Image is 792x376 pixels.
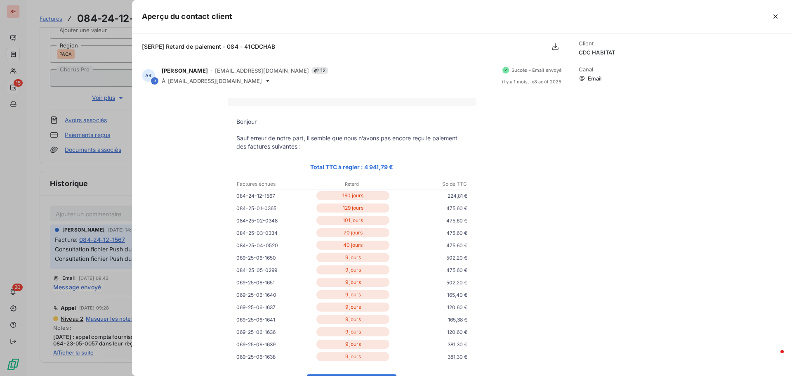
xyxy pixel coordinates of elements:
p: Total TTC à régler : 4 941,79 € [236,162,467,172]
p: 120,60 € [391,303,467,312]
p: Bonjour [236,118,467,126]
p: 084-25-01-0365 [236,204,315,213]
p: 069-25-06-1650 [236,253,315,262]
p: Retard [313,180,390,188]
p: Sauf erreur de notre part, il semble que nous n’avons pas encore reçu le paiement des factures su... [236,134,467,151]
span: Canal [579,66,785,73]
p: 475,60 € [391,204,467,213]
p: 084-25-04-0520 [236,241,315,250]
p: 9 jours [316,352,389,361]
p: 502,20 € [391,253,467,262]
p: 129 jours [316,203,389,213]
p: 475,60 € [391,266,467,274]
h5: Aperçu du contact client [142,11,233,22]
p: 069-25-06-1641 [236,315,315,324]
p: 475,60 € [391,229,467,237]
span: À [162,78,165,84]
span: [EMAIL_ADDRESS][DOMAIN_NAME] [168,78,262,84]
p: 9 jours [316,253,389,262]
p: 502,20 € [391,278,467,287]
span: [EMAIL_ADDRESS][DOMAIN_NAME] [215,67,309,74]
p: 101 jours [316,216,389,225]
p: 084-24-12-1567 [236,192,315,200]
p: 70 jours [316,228,389,237]
p: 9 jours [316,265,389,274]
p: 069-25-06-1639 [236,340,315,349]
span: Succès - Email envoyé [511,68,562,73]
p: 160 jours [316,191,389,200]
p: 40 jours [316,241,389,250]
span: Email [579,75,785,82]
p: 120,60 € [391,328,467,336]
p: 9 jours [316,278,389,287]
p: 381,30 € [391,352,467,361]
p: Factures échues [237,180,313,188]
p: 9 jours [316,327,389,336]
span: il y a 1 mois , le 8 août 2025 [502,79,561,84]
span: 12 [311,67,328,74]
iframe: Intercom live chat [764,348,784,368]
p: 165,40 € [391,291,467,299]
p: 381,30 € [391,340,467,349]
p: 084-25-05-0299 [236,266,315,274]
p: 084-25-02-0348 [236,216,315,225]
p: 069-25-06-1636 [236,328,315,336]
div: AR [142,69,155,82]
p: 069-25-06-1637 [236,303,315,312]
p: 9 jours [316,315,389,324]
p: Solde TTC [391,180,467,188]
span: CDC HABITAT [579,49,785,56]
span: [PERSON_NAME] [162,67,208,74]
p: 9 jours [316,303,389,312]
p: 084-25-03-0334 [236,229,315,237]
p: 069-25-06-1640 [236,291,315,299]
span: [SERPE] Retard de paiement - 084 - 41CDCHAB [142,43,275,50]
p: 475,60 € [391,241,467,250]
span: - [210,68,212,73]
p: 165,38 € [391,315,467,324]
p: 9 jours [316,340,389,349]
p: 9 jours [316,290,389,299]
span: Client [579,40,785,47]
p: 475,60 € [391,216,467,225]
p: 069-25-06-1651 [236,278,315,287]
p: 224,81 € [391,192,467,200]
p: 069-25-06-1638 [236,352,315,361]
